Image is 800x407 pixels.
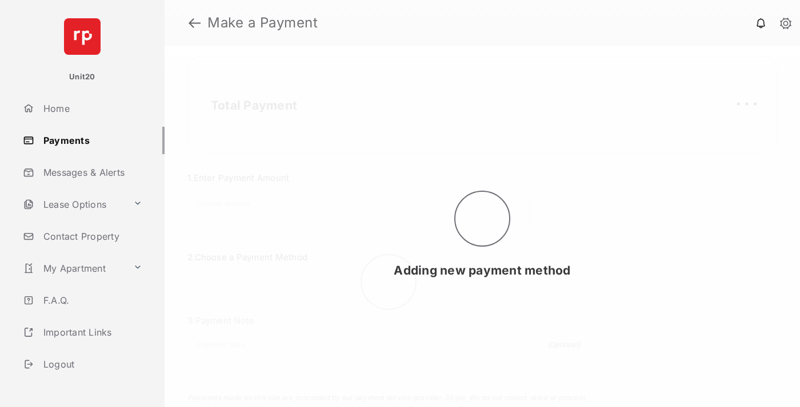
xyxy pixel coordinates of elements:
a: My Apartment [18,255,129,282]
img: svg+xml;base64,PHN2ZyB4bWxucz0iaHR0cDovL3d3dy53My5vcmcvMjAwMC9zdmciIHdpZHRoPSI2NCIgaGVpZ2h0PSI2NC... [64,18,101,55]
strong: Make a Payment [207,16,318,30]
a: Contact Property [18,223,165,250]
a: Payments [18,127,165,154]
a: F.A.Q. [18,287,165,314]
a: Logout [18,350,165,378]
a: Home [18,95,165,122]
a: Important Links [18,319,147,346]
a: Messages & Alerts [18,159,165,186]
span: Adding new payment method [394,263,570,277]
p: Unit20 [69,71,95,83]
a: Lease Options [18,191,129,218]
